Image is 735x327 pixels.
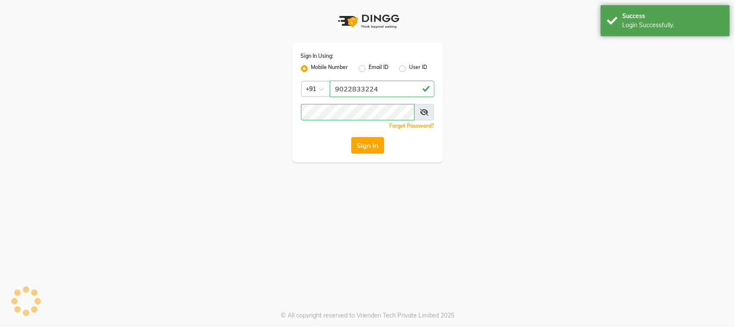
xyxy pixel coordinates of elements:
button: Sign In [351,137,384,154]
label: Sign In Using: [301,52,334,60]
label: Mobile Number [311,63,348,74]
label: User ID [409,63,428,74]
div: Success [622,12,723,21]
input: Username [301,104,415,120]
img: logo1.svg [333,9,402,34]
input: Username [330,81,434,97]
div: Login Successfully. [622,21,723,30]
a: Forgot Password? [390,123,434,129]
label: Email ID [369,63,389,74]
